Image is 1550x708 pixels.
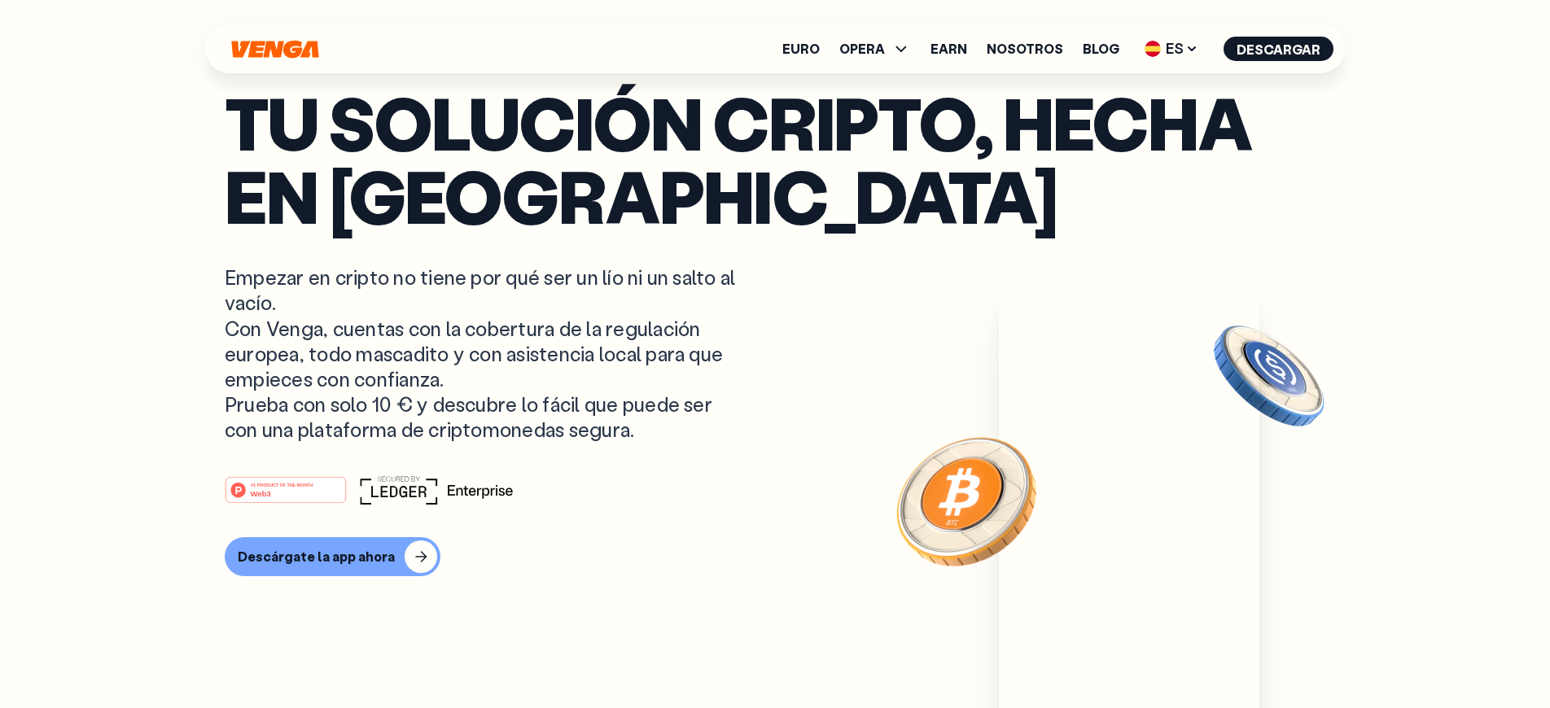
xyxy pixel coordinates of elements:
[1211,317,1328,435] img: USDC coin
[1139,36,1204,62] span: ES
[987,42,1063,55] a: Nosotros
[839,39,911,59] span: OPERA
[238,548,395,565] div: Descárgate la app ahora
[225,486,347,507] a: #1 PRODUCT OF THE MONTHWeb3
[230,40,321,59] svg: Inicio
[839,42,885,55] span: OPERA
[251,488,271,497] tspan: Web3
[1224,37,1333,61] button: Descargar
[893,427,1040,574] img: Bitcoin
[251,483,313,487] tspan: #1 PRODUCT OF THE MONTH
[225,85,1325,232] p: Tu solución cripto, hecha en [GEOGRAPHIC_DATA]
[225,537,440,576] button: Descárgate la app ahora
[225,264,739,442] p: Empezar en cripto no tiene por qué ser un lío ni un salto al vacío. Con Venga, cuentas con la cob...
[1145,41,1161,57] img: flag-es
[782,42,820,55] a: Euro
[225,537,1325,576] a: Descárgate la app ahora
[1083,42,1119,55] a: Blog
[930,42,967,55] a: Earn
